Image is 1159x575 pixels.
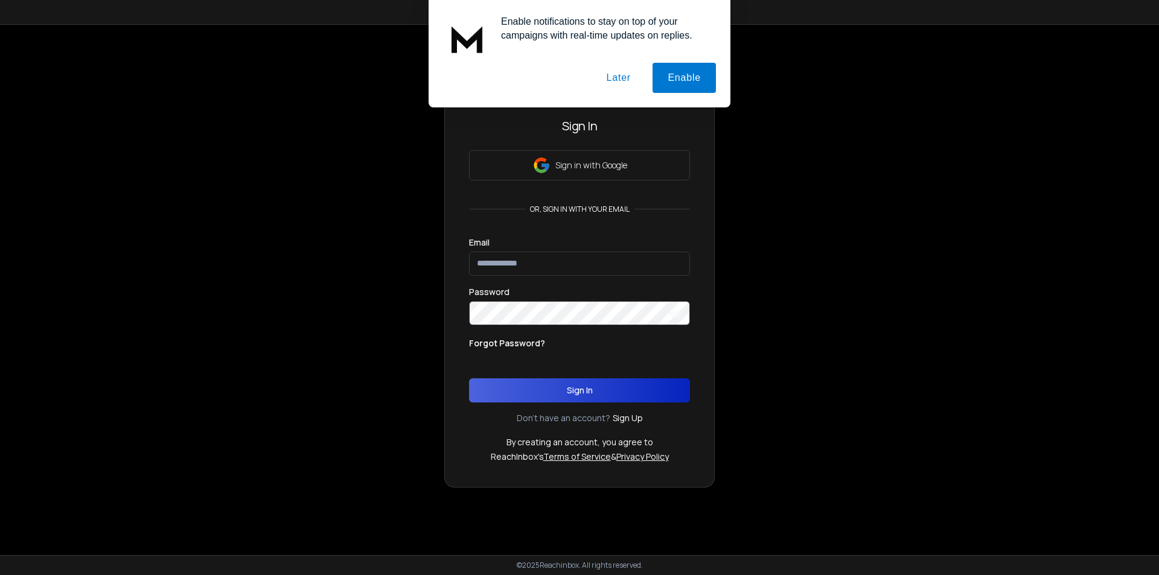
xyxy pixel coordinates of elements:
p: or, sign in with your email [525,205,634,214]
button: Later [591,63,645,93]
a: Sign Up [613,412,643,424]
p: © 2025 Reachinbox. All rights reserved. [517,561,643,570]
label: Password [469,288,509,296]
p: Forgot Password? [469,337,545,349]
a: Terms of Service [543,451,611,462]
h3: Sign In [469,118,690,135]
label: Email [469,238,490,247]
p: Don't have an account? [517,412,610,424]
button: Sign In [469,378,690,402]
p: Sign in with Google [555,159,627,171]
p: ReachInbox's & [491,451,669,463]
p: By creating an account, you agree to [506,436,653,448]
div: Enable notifications to stay on top of your campaigns with real-time updates on replies. [491,14,716,42]
img: notification icon [443,14,491,63]
button: Enable [653,63,716,93]
button: Sign in with Google [469,150,690,180]
a: Privacy Policy [616,451,669,462]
